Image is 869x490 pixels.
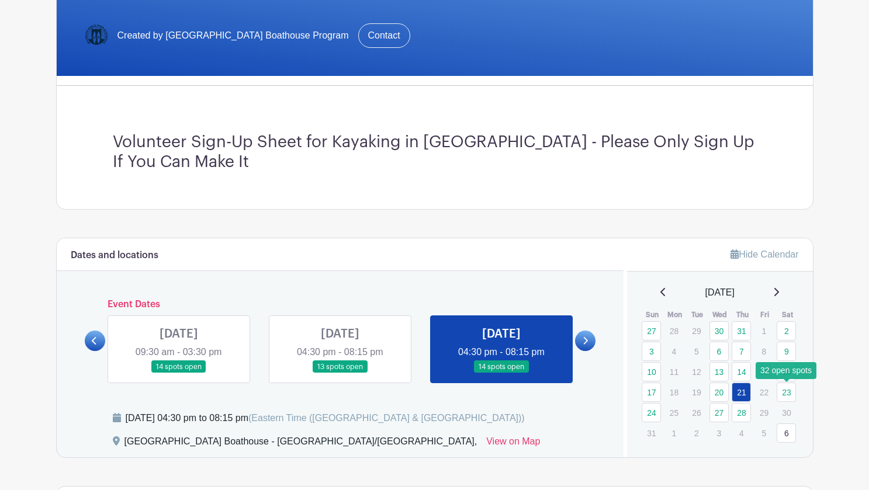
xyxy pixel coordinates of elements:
a: 21 [732,383,751,402]
p: 29 [687,322,706,340]
a: 31 [732,321,751,340]
p: 5 [687,342,706,360]
p: 30 [777,404,796,422]
th: Tue [686,309,709,321]
h3: Volunteer Sign-Up Sheet for Kayaking in [GEOGRAPHIC_DATA] - Please Only Sign Up If You Can Make It [113,133,757,172]
p: 2 [687,424,706,442]
span: Created by [GEOGRAPHIC_DATA] Boathouse Program [117,29,349,43]
p: 26 [687,404,706,422]
a: View on Map [486,435,540,453]
a: Contact [358,23,410,48]
div: 32 open spots [756,362,816,379]
a: 3 [642,342,661,361]
a: 6 [709,342,729,361]
p: 28 [664,322,684,340]
h6: Event Dates [105,299,576,310]
a: 7 [732,342,751,361]
a: 24 [642,403,661,422]
p: 29 [754,404,774,422]
p: 1 [754,322,774,340]
p: 3 [709,424,729,442]
p: 8 [754,342,774,360]
a: 27 [642,321,661,340]
p: 12 [687,363,706,381]
a: 17 [642,383,661,402]
p: 22 [754,383,774,401]
a: Hide Calendar [730,249,798,259]
th: Mon [664,309,687,321]
th: Wed [709,309,732,321]
th: Sat [776,309,799,321]
p: 19 [687,383,706,401]
a: 10 [642,362,661,381]
th: Sun [641,309,664,321]
a: 27 [709,403,729,422]
a: 13 [709,362,729,381]
p: 18 [664,383,684,401]
a: 2 [777,321,796,340]
p: 31 [642,424,661,442]
span: (Eastern Time ([GEOGRAPHIC_DATA] & [GEOGRAPHIC_DATA])) [248,413,525,423]
a: 14 [732,362,751,381]
img: Logo-Title.png [85,24,108,47]
p: 15 [754,363,774,381]
p: 5 [754,424,774,442]
p: 1 [664,424,684,442]
p: 4 [732,424,751,442]
th: Thu [731,309,754,321]
p: 4 [664,342,684,360]
a: 28 [732,403,751,422]
p: 25 [664,404,684,422]
p: 11 [664,363,684,381]
a: 9 [777,342,796,361]
a: 23 [777,383,796,402]
th: Fri [754,309,777,321]
div: [DATE] 04:30 pm to 08:15 pm [126,411,525,425]
a: 6 [777,423,796,443]
h6: Dates and locations [71,250,158,261]
a: 30 [709,321,729,340]
span: [DATE] [705,286,735,300]
a: 20 [709,383,729,402]
div: [GEOGRAPHIC_DATA] Boathouse - [GEOGRAPHIC_DATA]/[GEOGRAPHIC_DATA], [124,435,477,453]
